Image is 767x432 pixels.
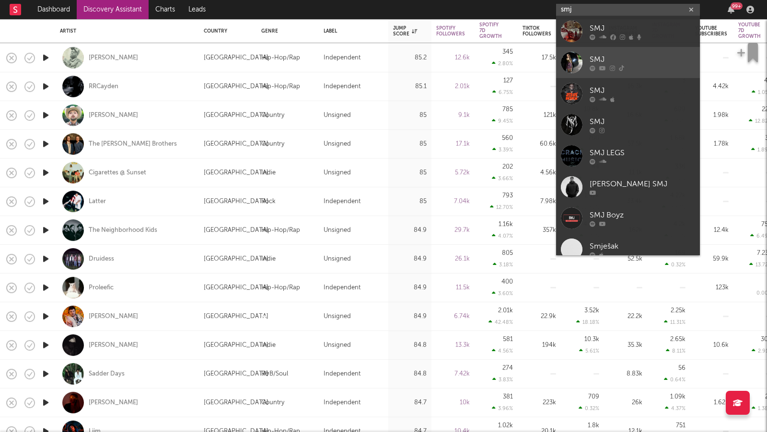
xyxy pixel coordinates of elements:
[492,60,513,67] div: 2.80 %
[393,225,427,236] div: 84.9
[492,290,513,296] div: 3.60 %
[579,405,599,411] div: 0.32 %
[664,319,686,325] div: 11.31 %
[523,397,556,409] div: 223k
[590,85,695,97] div: SMJ
[695,340,729,351] div: 10.6k
[204,52,268,64] div: [GEOGRAPHIC_DATA]
[261,196,276,207] div: Rock
[324,196,360,207] div: Independent
[436,225,470,236] div: 29.7k
[492,376,513,383] div: 3.83 %
[393,81,427,92] div: 85.1
[492,175,513,182] div: 3.66 %
[556,16,700,47] a: SMJ
[609,397,642,409] div: 26k
[261,81,300,92] div: Hip-Hop/Rap
[588,422,599,429] div: 1.8k
[204,225,268,236] div: [GEOGRAPHIC_DATA]
[393,110,427,121] div: 85
[502,193,513,199] div: 793
[492,89,513,95] div: 6.75 %
[738,22,761,39] div: YouTube 7D Growth
[556,4,700,16] input: Search for artists
[670,336,686,342] div: 2.65k
[556,47,700,78] a: SMJ
[523,340,556,351] div: 194k
[695,397,729,409] div: 1.62k
[324,110,351,121] div: Unsigned
[731,2,743,10] div: 99 +
[609,340,642,351] div: 35.3k
[503,394,513,400] div: 381
[695,282,729,294] div: 123k
[261,138,284,150] div: Country
[324,28,379,34] div: Label
[324,282,360,294] div: Independent
[89,370,125,378] div: Sadder Days
[436,52,470,64] div: 12.6k
[89,284,114,292] a: Proleefic
[664,376,686,383] div: 0.64 %
[436,138,470,150] div: 17.1k
[590,23,695,34] div: SMJ
[89,341,138,350] a: [PERSON_NAME]
[728,6,734,13] button: 99+
[584,307,599,314] div: 3.52k
[393,282,427,294] div: 84.9
[488,319,513,325] div: 42.48 %
[503,78,513,84] div: 127
[678,365,686,371] div: 56
[492,348,513,354] div: 4.56 %
[695,138,729,150] div: 1.78k
[502,164,513,170] div: 202
[670,394,686,400] div: 1.09k
[324,368,360,380] div: Independent
[576,319,599,325] div: 18.18 %
[556,140,700,171] a: SMJ LEGS
[501,279,513,285] div: 400
[89,111,138,120] a: [PERSON_NAME]
[89,197,106,206] a: Latter
[393,368,427,380] div: 84.8
[502,106,513,113] div: 785
[609,368,642,380] div: 8.83k
[89,312,138,321] a: [PERSON_NAME]
[261,368,288,380] div: R&B/Soul
[695,81,729,92] div: 4.42k
[436,110,470,121] div: 9.1k
[523,110,556,121] div: 121k
[324,311,351,322] div: Unsigned
[556,78,700,109] a: SMJ
[436,25,465,37] div: Spotify Followers
[584,336,599,342] div: 10.3k
[436,340,470,351] div: 13.3k
[204,368,268,380] div: [GEOGRAPHIC_DATA]
[675,250,686,256] div: 169
[590,116,695,128] div: SMJ
[324,397,360,409] div: Independent
[89,169,146,177] a: Cigarettes @ Sunset
[324,253,351,265] div: Unsigned
[436,282,470,294] div: 11.5k
[204,253,268,265] div: [GEOGRAPHIC_DATA]
[479,22,502,39] div: Spotify 7D Growth
[609,253,642,265] div: 52.5k
[695,110,729,121] div: 1.98k
[89,54,138,62] div: [PERSON_NAME]
[89,398,138,407] div: [PERSON_NAME]
[556,109,700,140] a: SMJ
[492,233,513,239] div: 4.07 %
[261,397,284,409] div: Country
[436,167,470,179] div: 5.72k
[436,311,470,322] div: 6.74k
[493,261,513,268] div: 3.18 %
[89,82,118,91] a: RRCayden
[261,110,284,121] div: Country
[590,210,695,221] div: SMJ Boyz
[204,167,268,179] div: [GEOGRAPHIC_DATA]
[588,394,599,400] div: 709
[204,138,268,150] div: [GEOGRAPHIC_DATA]
[666,348,686,354] div: 8.11 %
